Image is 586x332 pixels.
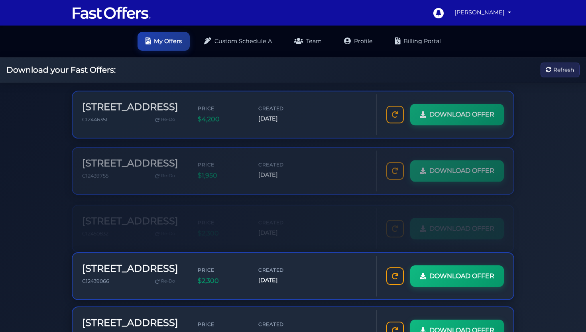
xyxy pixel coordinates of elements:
span: $2,300 [198,276,246,286]
span: Price [198,266,246,274]
span: Refresh [553,65,574,74]
span: Price [198,320,246,328]
span: Created [258,158,306,165]
a: Re-Do [152,276,178,287]
a: Re-Do [152,113,178,124]
a: Re-Do [152,168,178,178]
span: Re-Do [161,278,175,285]
span: Created [258,212,306,219]
a: My Offers [138,32,190,51]
a: Team [286,32,330,51]
span: C12439755 [82,170,108,176]
span: Price [198,103,246,111]
span: $1,950 [198,167,246,178]
span: DOWNLOAD OFFER [429,271,494,281]
span: Re-Do [161,169,175,176]
h2: Download your Fast Offers: [6,65,116,75]
a: Re-Do [152,222,178,232]
span: Re-Do [161,115,175,122]
span: Created [258,266,306,274]
span: [DATE] [258,276,306,285]
h3: [STREET_ADDRESS] [82,263,178,275]
a: DOWNLOAD OFFER [410,211,504,233]
span: [DATE] [258,221,306,231]
button: Refresh [541,63,580,77]
span: $4,200 [198,113,246,123]
span: [DATE] [258,113,306,122]
span: C12446351 [82,115,108,121]
span: DOWNLOAD OFFER [429,162,494,173]
a: DOWNLOAD OFFER [410,265,504,287]
span: Created [258,320,306,328]
span: DOWNLOAD OFFER [429,217,494,227]
span: Created [258,103,306,111]
h3: [STREET_ADDRESS] [82,317,178,329]
a: DOWNLOAD OFFER [410,157,504,178]
span: DOWNLOAD OFFER [429,108,494,119]
h3: [STREET_ADDRESS] [82,154,178,166]
span: [DATE] [258,167,306,176]
span: C12450832 [82,224,108,230]
h3: [STREET_ADDRESS] [82,209,178,220]
h3: [STREET_ADDRESS] [82,100,178,112]
a: Profile [336,32,381,51]
a: [PERSON_NAME] [451,5,514,20]
a: DOWNLOAD OFFER [410,103,504,124]
a: Billing Portal [387,32,449,51]
a: Custom Schedule A [196,32,280,51]
span: Re-Do [161,223,175,231]
span: Price [198,212,246,219]
span: Price [198,158,246,165]
span: $2,300 [198,221,246,232]
span: C12439066 [82,278,109,284]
